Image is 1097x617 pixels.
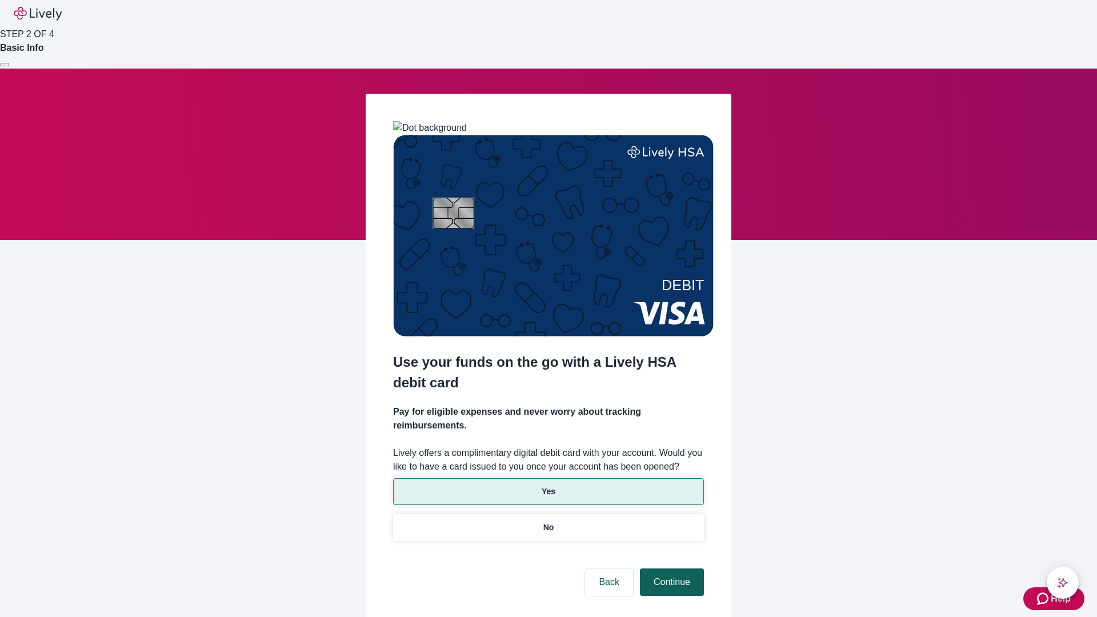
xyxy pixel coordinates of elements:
p: No [543,522,554,534]
img: Lively [14,7,62,21]
span: Help [1051,592,1071,606]
h2: Use your funds on the go with a Lively HSA debit card [393,352,704,393]
button: Back [585,568,633,596]
button: chat [1047,567,1079,599]
svg: Zendesk support icon [1037,592,1051,606]
img: Dot background [393,121,467,135]
button: Zendesk support iconHelp [1023,587,1084,610]
button: Yes [393,478,704,505]
h4: Pay for eligible expenses and never worry about tracking reimbursements. [393,405,704,432]
button: Continue [640,568,704,596]
img: Debit card [393,135,714,336]
label: Lively offers a complimentary digital debit card with your account. Would you like to have a card... [393,446,704,474]
button: No [393,514,704,541]
svg: Lively AI Assistant [1057,577,1068,588]
p: Yes [542,486,555,498]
